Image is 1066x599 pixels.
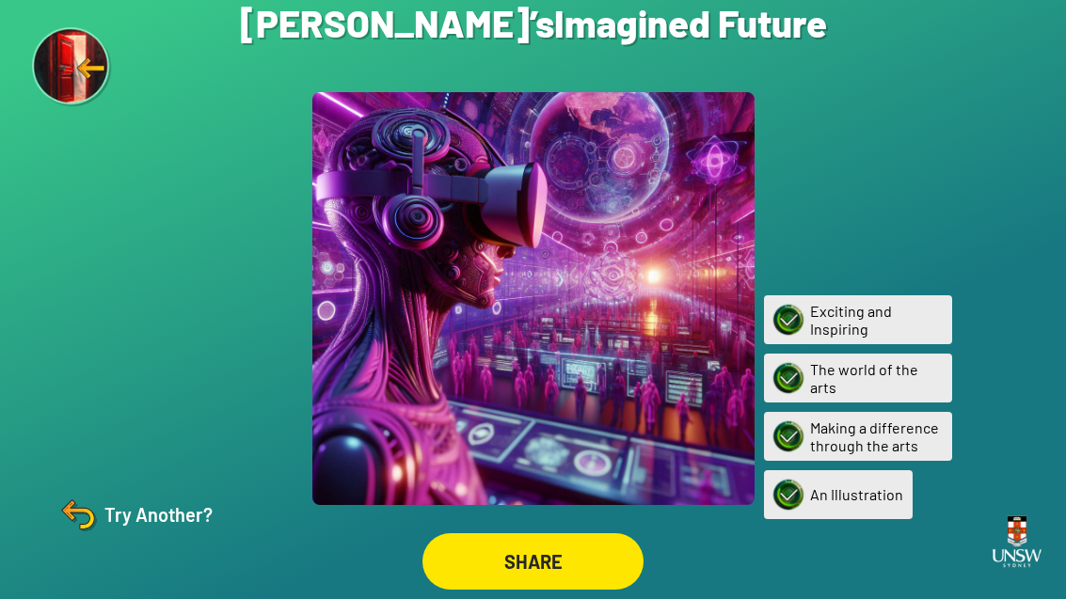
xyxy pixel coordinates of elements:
[767,356,810,400] img: The world of the arts
[764,412,952,461] div: Making a difference through the arts
[32,27,113,108] img: Exit
[764,354,952,402] div: The world of the arts
[985,505,1049,578] img: UNSW
[764,470,913,519] div: An Illustration
[767,473,810,516] img: An Illustration
[422,533,644,590] div: SHARE
[764,295,952,344] div: Exciting and Inspiring
[56,492,101,537] img: Try Another?
[56,492,213,537] div: Try Another?
[767,298,810,341] img: Exciting and Inspiring
[767,415,810,458] img: Making a difference through the arts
